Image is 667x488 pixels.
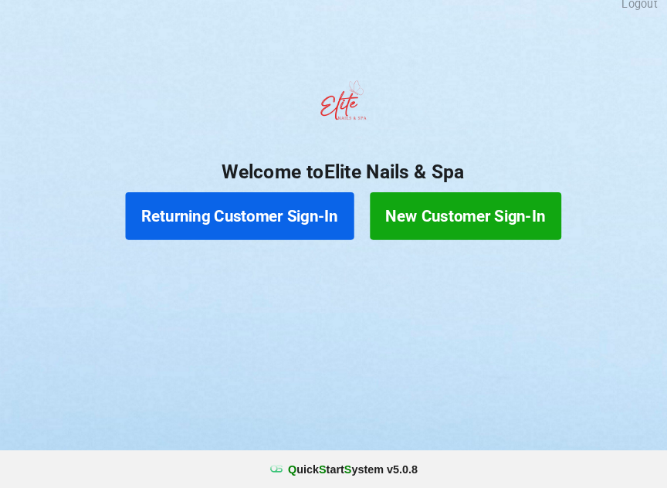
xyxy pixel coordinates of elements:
[604,12,639,22] div: Logout
[360,200,546,246] button: New Customer Sign-In
[122,200,344,246] button: Returning Customer Sign-In
[334,463,341,476] span: S
[310,463,317,476] span: S
[261,462,276,477] img: favicon.ico
[280,462,406,477] b: uick tart ystem v 5.0.8
[280,463,289,476] span: Q
[303,84,364,146] img: EliteNailsSpa-Logo1.png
